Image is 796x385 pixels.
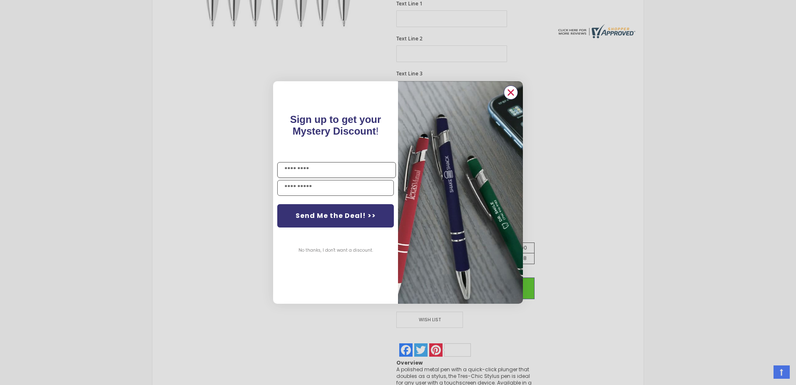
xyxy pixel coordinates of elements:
img: pop-up-image [398,81,523,303]
button: No thanks, I don't want a discount. [294,240,377,261]
button: Send Me the Deal! >> [277,204,394,227]
span: Sign up to get your Mystery Discount [290,114,381,137]
span: ! [290,114,381,137]
button: Close dialog [504,85,518,100]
